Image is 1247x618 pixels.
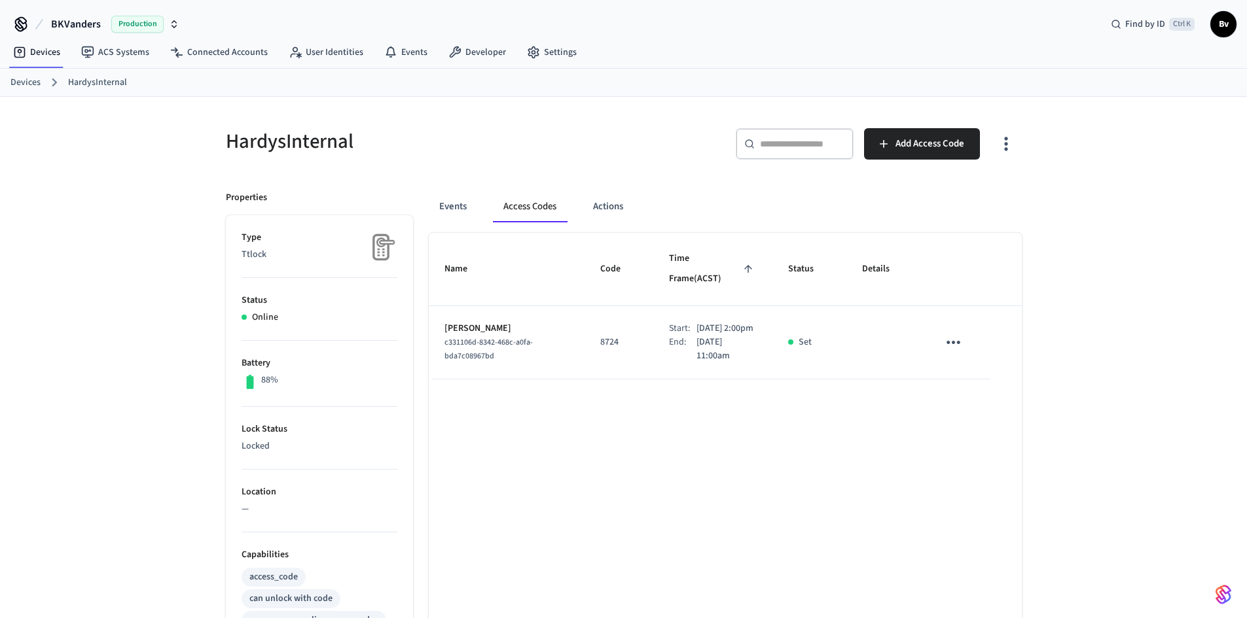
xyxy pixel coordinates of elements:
a: User Identities [278,41,374,64]
p: Capabilities [242,548,397,562]
a: Events [374,41,438,64]
p: Battery [242,356,397,370]
span: Ctrl K [1169,18,1195,31]
p: Status [242,294,397,307]
span: Name [444,259,484,279]
img: Placeholder Lock Image [365,231,397,264]
a: Connected Accounts [160,41,278,64]
p: Properties [226,191,267,205]
a: Developer [438,41,516,64]
p: Ttlock [242,248,397,262]
div: ant example [429,191,1022,222]
p: [PERSON_NAME] [444,322,569,335]
button: Bv [1210,11,1237,37]
span: Bv [1212,12,1235,36]
div: Start: [669,322,696,335]
p: Locked [242,439,397,453]
span: c331106d-8342-468c-a0fa-bda7c08967bd [444,337,533,362]
p: 88% [261,373,278,387]
a: Devices [3,41,71,64]
a: Settings [516,41,587,64]
h5: HardysInternal [226,128,616,155]
div: End: [669,335,696,363]
div: can unlock with code [249,592,333,606]
p: Set [799,335,812,349]
a: HardysInternal [68,76,127,90]
button: Events [429,191,477,222]
p: — [242,502,397,516]
a: Devices [10,76,41,90]
p: Location [242,485,397,499]
span: BKVanders [51,16,101,32]
a: ACS Systems [71,41,160,64]
span: Add Access Code [895,135,964,152]
div: access_code [249,570,298,584]
table: sticky table [429,233,1022,379]
span: Details [862,259,907,279]
span: Production [111,16,164,33]
p: Online [252,311,278,324]
p: Type [242,231,397,245]
p: [DATE] 11:00am [696,335,757,363]
button: Access Codes [493,191,567,222]
span: Status [788,259,831,279]
span: Time Frame(ACST) [669,249,757,290]
div: Find by IDCtrl K [1100,12,1205,36]
img: SeamLogoGradient.69752ec5.svg [1216,584,1231,605]
button: Add Access Code [864,128,980,160]
span: Code [600,259,638,279]
span: Find by ID [1125,18,1165,31]
button: Actions [583,191,634,222]
p: Lock Status [242,422,397,436]
p: [DATE] 2:00pm [696,322,753,335]
p: 8724 [600,335,638,349]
